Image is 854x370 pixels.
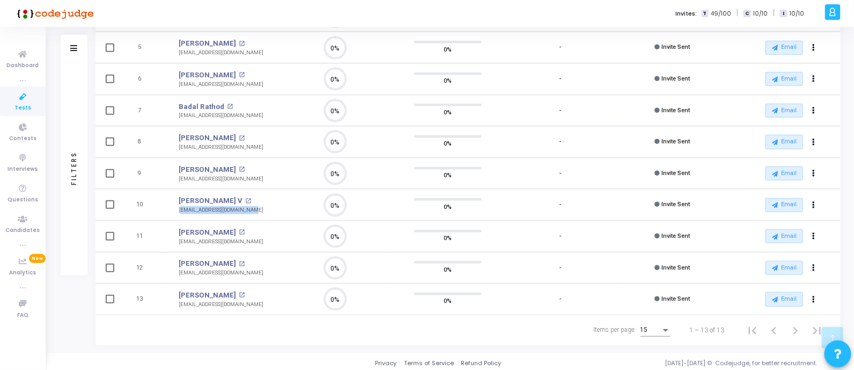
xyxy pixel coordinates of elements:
a: [PERSON_NAME] [179,70,236,81]
mat-icon: open_in_new [239,229,245,235]
mat-icon: open_in_new [239,261,245,267]
button: First page [742,320,763,341]
td: 5 [122,32,168,63]
div: - [559,295,561,304]
span: | [773,8,775,19]
span: 0% [444,75,452,86]
div: [EMAIL_ADDRESS][DOMAIN_NAME] [179,175,263,183]
div: [EMAIL_ADDRESS][DOMAIN_NAME] [179,112,263,120]
mat-icon: open_in_new [227,104,233,110]
button: Actions [806,260,821,275]
mat-select: Items per page: [640,327,671,334]
td: 12 [122,252,168,284]
span: 0% [444,264,452,274]
div: - [559,75,561,84]
button: Actions [806,166,821,181]
span: | [737,8,738,19]
mat-icon: open_in_new [239,72,245,78]
button: Email [765,41,803,55]
mat-icon: open_in_new [246,198,252,204]
span: Invite Sent [661,170,690,177]
div: [EMAIL_ADDRESS][DOMAIN_NAME] [179,81,263,89]
span: Invite Sent [661,138,690,145]
span: 10/10 [790,9,804,18]
a: [PERSON_NAME] [179,133,236,143]
span: 0% [444,201,452,212]
span: Invite Sent [661,43,690,50]
span: T [702,10,709,18]
mat-icon: open_in_new [239,41,245,47]
span: Invite Sent [661,107,690,114]
a: Terms of Service [404,359,454,368]
a: Badal Rathod [179,101,224,112]
span: Tests [14,104,31,113]
button: Previous page [763,320,785,341]
div: [EMAIL_ADDRESS][DOMAIN_NAME] [179,238,263,246]
button: Last page [806,320,828,341]
td: 10 [122,189,168,221]
div: [EMAIL_ADDRESS][DOMAIN_NAME] [179,206,263,214]
span: 49/100 [711,9,731,18]
a: [PERSON_NAME] [179,164,236,175]
div: - [559,169,561,178]
span: 0% [444,138,452,149]
button: Next page [785,320,806,341]
button: Actions [806,72,821,87]
a: [PERSON_NAME] [179,227,236,238]
div: [EMAIL_ADDRESS][DOMAIN_NAME] [179,301,263,309]
td: 7 [122,95,168,127]
a: Privacy [375,359,396,368]
div: [DATE]-[DATE] © Codejudge, for better recruitment. [502,359,841,368]
span: Contests [9,134,36,143]
div: [EMAIL_ADDRESS][DOMAIN_NAME] [179,269,263,277]
span: Interviews [8,165,38,174]
mat-icon: open_in_new [239,135,245,141]
span: I [780,10,787,18]
button: Actions [806,135,821,150]
span: FAQ [17,311,28,320]
button: Actions [806,40,821,55]
div: - [559,106,561,115]
span: Questions [8,195,38,205]
div: - [559,264,561,273]
span: Invite Sent [661,75,690,82]
div: 1 – 13 of 13 [690,325,725,335]
span: 10/10 [753,9,768,18]
label: Invites: [676,9,697,18]
div: [EMAIL_ADDRESS][DOMAIN_NAME] [179,143,263,151]
span: Invite Sent [661,295,690,302]
div: - [559,43,561,52]
button: Email [765,72,803,86]
span: 0% [444,295,452,306]
button: Email [765,166,803,180]
button: Actions [806,292,821,307]
button: Email [765,198,803,212]
a: Refund Policy [461,359,502,368]
span: C [743,10,750,18]
span: Invite Sent [661,264,690,271]
span: Invite Sent [661,233,690,240]
span: Dashboard [7,61,39,70]
button: Email [765,261,803,275]
td: 8 [122,126,168,158]
td: 13 [122,284,168,315]
div: Filters [69,110,79,228]
span: 0% [444,233,452,243]
span: Candidates [6,226,40,235]
mat-icon: open_in_new [239,292,245,298]
a: [PERSON_NAME] [179,258,236,269]
span: New [29,254,46,263]
td: 9 [122,158,168,190]
span: 0% [444,170,452,180]
a: [PERSON_NAME] [179,290,236,301]
td: 11 [122,221,168,252]
span: Invite Sent [661,201,690,208]
div: - [559,232,561,241]
div: - [559,137,561,147]
div: - [559,200,561,209]
span: 0% [444,43,452,54]
span: 0% [444,106,452,117]
img: logo [13,3,94,24]
span: 15 [640,326,648,333]
button: Email [765,292,803,306]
